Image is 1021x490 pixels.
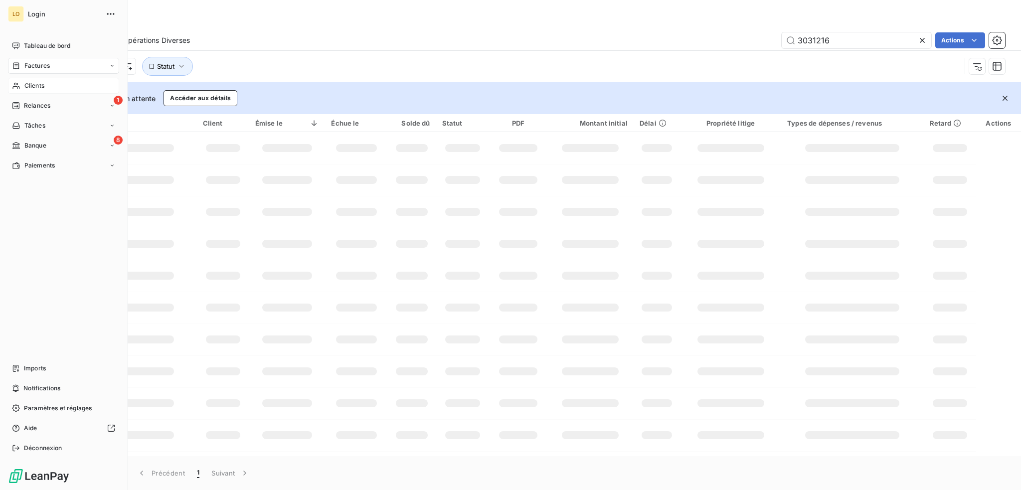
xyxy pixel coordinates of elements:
[8,6,24,22] div: LO
[442,119,484,127] div: Statut
[131,463,191,484] button: Précédent
[24,364,46,373] span: Imports
[24,61,50,70] span: Factures
[24,141,46,150] span: Banque
[142,57,193,76] button: Statut
[114,136,123,145] span: 8
[553,119,628,127] div: Montant initial
[24,404,92,413] span: Paramètres et réglages
[205,463,256,484] button: Suivant
[255,119,319,127] div: Émise le
[203,119,243,127] div: Client
[686,119,775,127] div: Propriété litige
[24,161,55,170] span: Paiements
[191,463,205,484] button: 1
[930,119,970,127] div: Retard
[782,32,931,48] input: Rechercher
[197,468,199,478] span: 1
[164,90,237,106] button: Accéder aux détails
[8,420,119,436] a: Aide
[23,384,60,393] span: Notifications
[24,444,62,453] span: Déconnexion
[787,119,917,127] div: Types de dépenses / revenus
[123,35,190,45] span: Opérations Diverses
[331,119,381,127] div: Échue le
[24,81,44,90] span: Clients
[28,10,100,18] span: Login
[24,121,45,130] span: Tâches
[114,96,123,105] span: 1
[982,119,1015,127] div: Actions
[935,32,985,48] button: Actions
[393,119,430,127] div: Solde dû
[24,101,50,110] span: Relances
[495,119,541,127] div: PDF
[24,41,70,50] span: Tableau de bord
[8,468,70,484] img: Logo LeanPay
[24,424,37,433] span: Aide
[640,119,674,127] div: Délai
[987,456,1011,480] iframe: Intercom live chat
[157,62,174,70] span: Statut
